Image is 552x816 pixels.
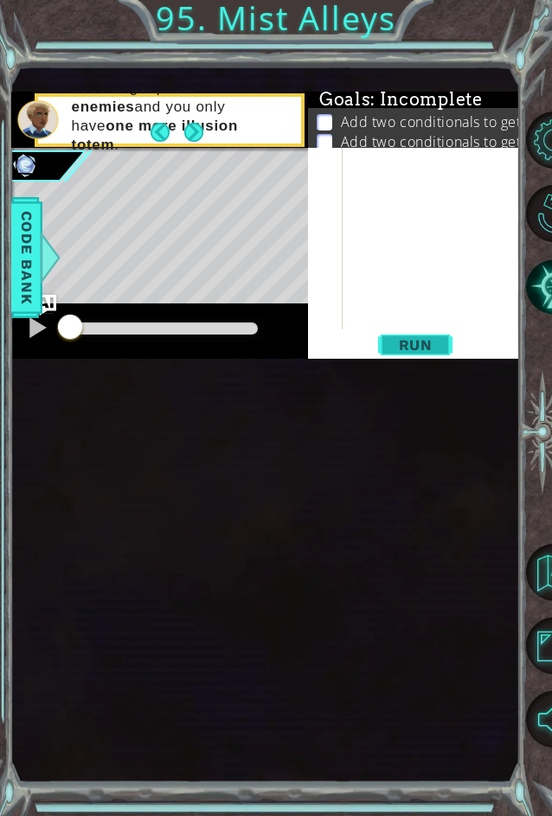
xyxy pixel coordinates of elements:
button: Next [184,123,203,142]
span: Run [382,336,450,354]
strong: 2 enemies [72,80,196,115]
a: Back to Map [527,536,552,609]
button: Back [151,123,184,142]
button: Ctrl + P: Pause [20,312,55,347]
span: : Incomplete [370,89,482,110]
span: Goals [319,89,483,111]
span: Code Bank [13,205,41,310]
strong: one more illusion totem [72,118,239,153]
img: Image for 6102e7f128067a00236f7c63 [11,150,39,178]
p: Take a look at the map. You need to get past and you only have . [72,60,290,155]
button: Ask AI [35,295,56,316]
button: Shift+Enter: Run current code. [363,335,467,355]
